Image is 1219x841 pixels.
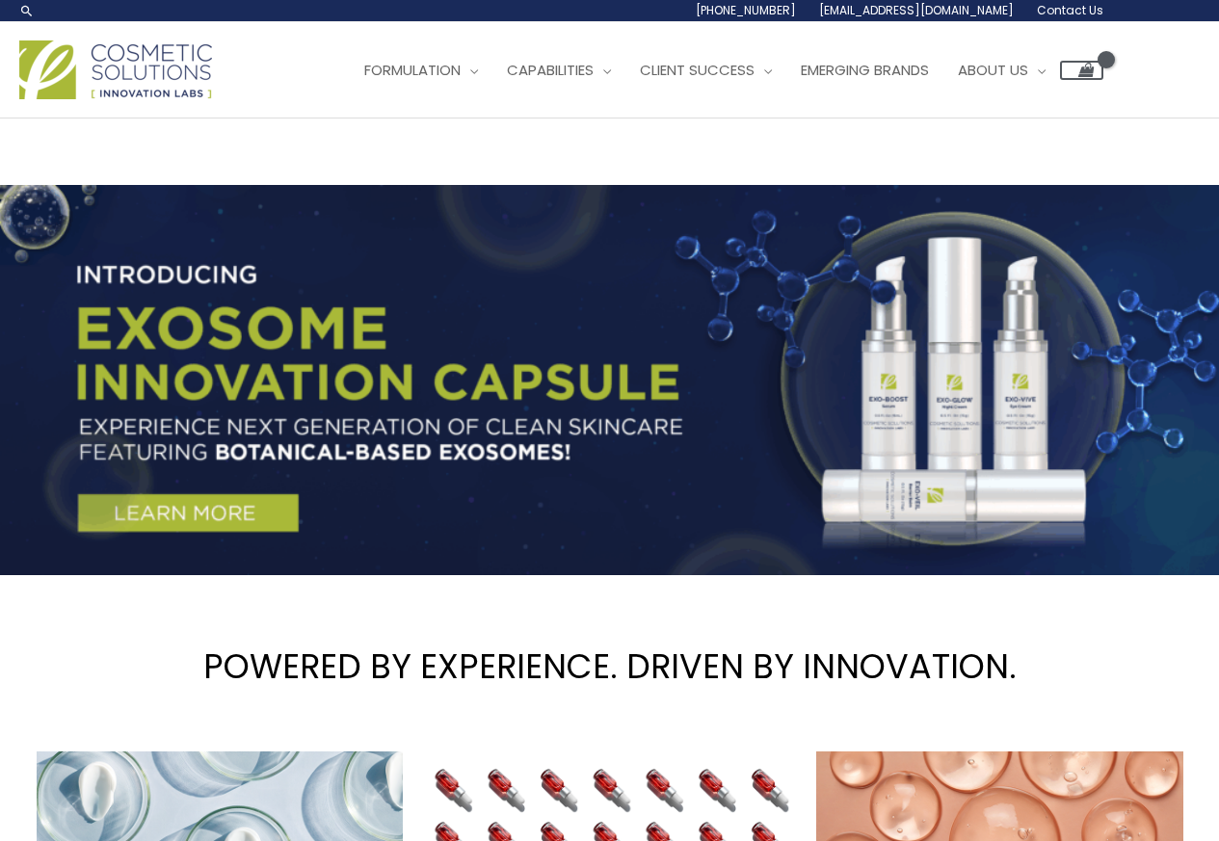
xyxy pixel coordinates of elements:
nav: Site Navigation [335,41,1103,99]
span: About Us [958,60,1028,80]
span: Formulation [364,60,461,80]
span: Client Success [640,60,755,80]
a: About Us [943,41,1060,99]
span: Emerging Brands [801,60,929,80]
span: Capabilities [507,60,594,80]
span: Contact Us [1037,2,1103,18]
a: Formulation [350,41,492,99]
a: Emerging Brands [786,41,943,99]
a: View Shopping Cart, empty [1060,61,1103,80]
img: Cosmetic Solutions Logo [19,40,212,99]
span: [PHONE_NUMBER] [696,2,796,18]
span: [EMAIL_ADDRESS][DOMAIN_NAME] [819,2,1014,18]
a: Capabilities [492,41,625,99]
a: Client Success [625,41,786,99]
a: Search icon link [19,3,35,18]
